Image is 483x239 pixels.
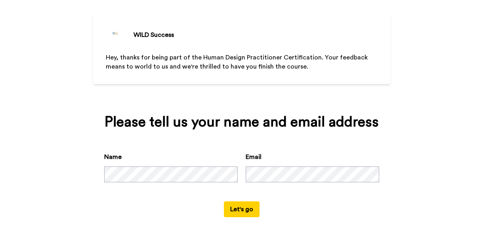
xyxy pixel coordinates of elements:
[224,201,260,217] button: Let's go
[104,114,379,130] div: Please tell us your name and email address
[246,152,262,162] label: Email
[104,152,122,162] label: Name
[106,54,369,70] span: Hey, thanks for being part of the Human Design Practitioner Certification. Your feedback means to...
[134,30,174,40] div: WILD Success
